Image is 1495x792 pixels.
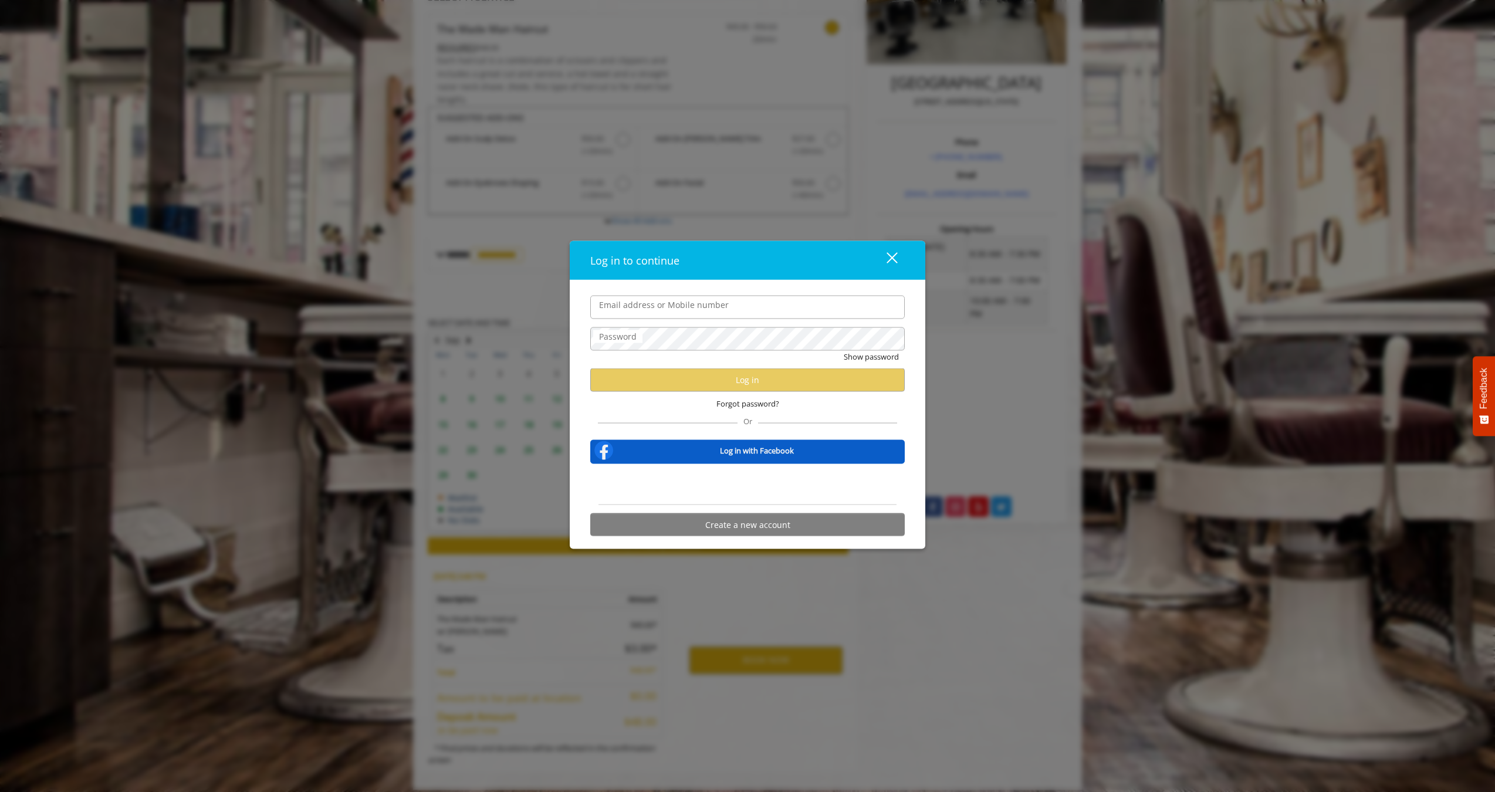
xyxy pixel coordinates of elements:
b: Log in with Facebook [720,444,794,456]
input: Email address or Mobile number [590,295,905,319]
span: Or [738,416,758,427]
button: Show password [844,350,899,363]
input: Password [590,327,905,350]
span: Forgot password? [716,397,779,409]
div: close dialog [873,252,897,269]
span: Feedback [1479,368,1489,409]
button: Create a new account [590,513,905,536]
label: Password [593,330,642,343]
button: Log in [590,368,905,391]
button: close dialog [865,248,905,272]
img: facebook-logo [592,439,615,462]
iframe: Sign in with Google Button [683,472,812,497]
div: Sign in with Google. Opens in new tab [689,472,806,497]
label: Email address or Mobile number [593,298,735,311]
span: Log in to continue [590,253,679,267]
button: Feedback - Show survey [1473,356,1495,436]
